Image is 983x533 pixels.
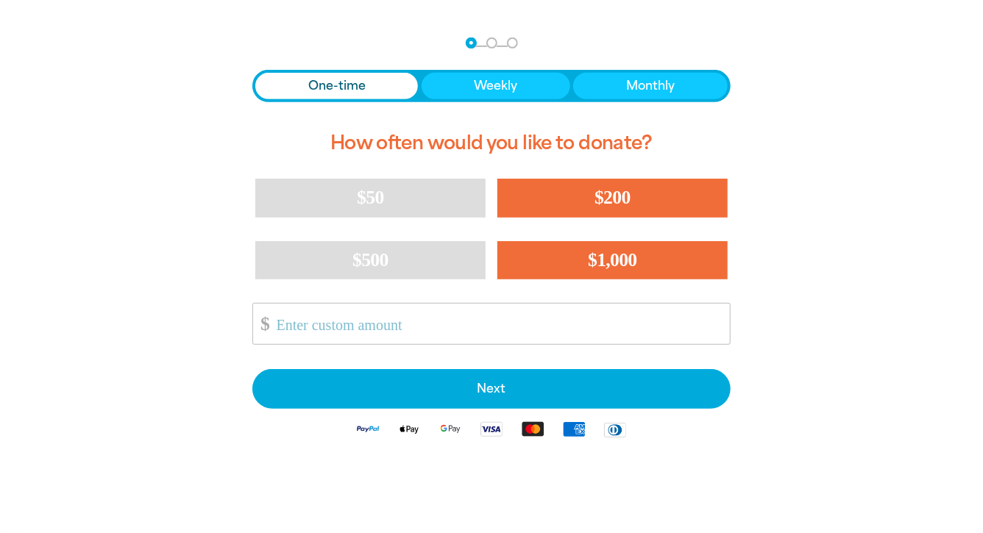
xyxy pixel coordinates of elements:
div: Available payment methods [252,409,731,449]
button: $200 [497,179,728,217]
span: Weekly [475,77,518,95]
h2: How often would you like to donate? [252,120,731,167]
button: Pay with Credit Card [252,369,731,409]
button: Navigate to step 2 of 3 to enter your details [486,37,497,49]
span: $50 [357,187,383,208]
span: Monthly [626,77,675,95]
span: One-time [308,77,366,95]
img: American Express logo [553,421,595,437]
button: One-time [255,73,419,99]
span: $1,000 [588,249,637,271]
img: Apple Pay logo [388,421,430,437]
img: Paypal logo [347,421,388,437]
button: $1,000 [497,241,728,279]
img: Diners Club logo [595,421,636,438]
button: $50 [255,179,486,217]
button: $500 [255,241,486,279]
img: Mastercard logo [512,421,553,437]
div: Donation frequency [252,70,731,102]
span: $200 [595,187,631,208]
button: Navigate to step 1 of 3 to enter your donation amount [466,37,477,49]
img: Visa logo [471,421,512,437]
img: Google Pay logo [430,421,471,437]
span: Next [269,383,714,395]
input: Enter custom amount [266,304,730,344]
span: $ [253,307,269,340]
button: Weekly [422,73,571,99]
button: Navigate to step 3 of 3 to enter your payment details [507,37,518,49]
button: Monthly [573,73,728,99]
span: $500 [352,249,388,271]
